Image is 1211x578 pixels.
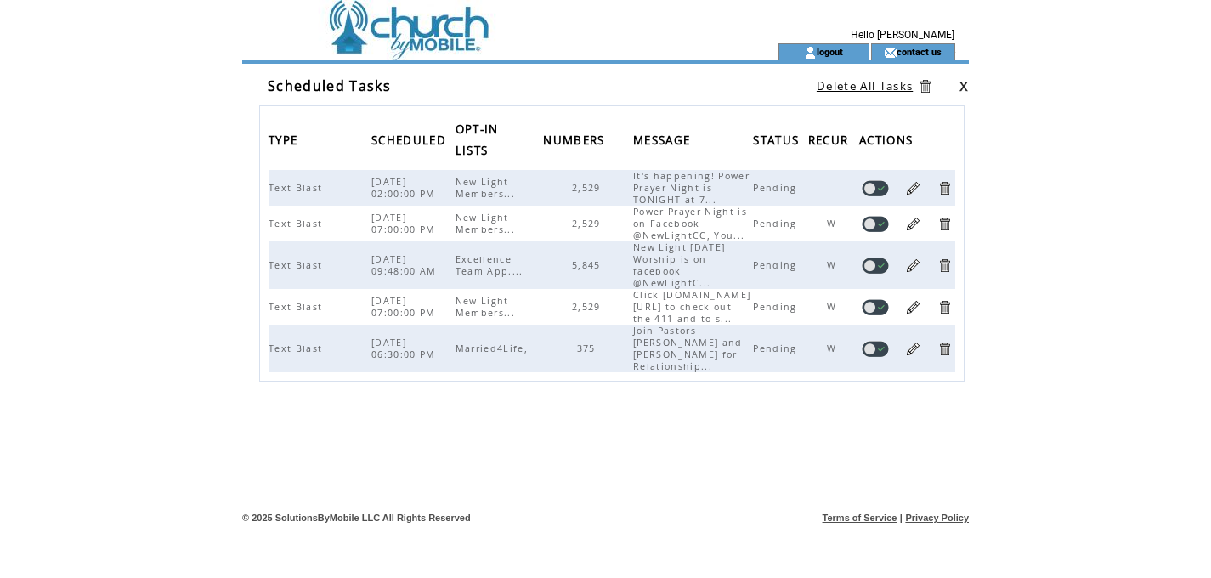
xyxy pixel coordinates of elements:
span: Married4Life, [456,343,532,354]
a: OPT-IN LISTS [456,123,499,155]
span: NUMBERS [543,128,608,156]
span: Excellence Team App.... [456,253,528,277]
a: Privacy Policy [905,513,969,523]
a: MESSAGE [633,134,694,144]
span: Text Blast [269,343,326,354]
a: Edit Task [905,299,921,315]
a: Disable task [862,258,889,274]
a: Disable task [862,299,889,315]
span: STATUS [753,128,803,156]
span: 2,529 [572,182,605,194]
span: 2,529 [572,218,605,229]
a: NUMBERS [543,134,608,144]
a: Terms of Service [823,513,897,523]
span: SCHEDULED [371,128,450,156]
span: © 2025 SolutionsByMobile LLC All Rights Reserved [242,513,471,523]
span: Pending [753,343,801,354]
a: logout [817,46,843,57]
span: ACTIONS [859,128,917,156]
span: New Light Members... [456,176,519,200]
img: contact_us_icon.gif [884,46,897,59]
a: Delete Task [937,216,953,232]
span: 5,845 [572,259,605,271]
a: Edit Task [905,180,921,196]
span: [DATE] 07:00:00 PM [371,295,440,319]
a: RECUR [808,134,853,144]
a: Edit Task [905,258,921,274]
span: New Light [DATE] Worship is on facebook @NewLightC... [633,241,725,289]
span: TYPE [269,128,302,156]
a: Disable task [862,341,889,357]
span: W [827,343,840,354]
a: SCHEDULED [371,134,450,144]
a: TYPE [269,134,302,144]
span: [DATE] 06:30:00 PM [371,337,440,360]
span: Join Pastors [PERSON_NAME] and [PERSON_NAME] for Relationship... [633,325,743,372]
a: Delete Task [937,341,953,357]
a: Edit Task [905,216,921,232]
span: New Light Members... [456,212,519,235]
span: W [827,301,840,313]
span: | [900,513,903,523]
span: Hello [PERSON_NAME] [851,29,954,41]
span: Pending [753,182,801,194]
span: It's happening! Power Prayer Night is TONIGHT at 7... [633,170,750,206]
span: Text Blast [269,259,326,271]
a: STATUS [753,134,803,144]
span: RECUR [808,128,853,156]
img: account_icon.gif [804,46,817,59]
a: Edit Task [905,341,921,357]
span: Text Blast [269,182,326,194]
span: Pending [753,301,801,313]
span: [DATE] 02:00:00 PM [371,176,440,200]
a: Delete Task [937,258,953,274]
span: W [827,218,840,229]
a: Disable task [862,216,889,232]
span: Click [DOMAIN_NAME][URL] to check out the 411 and to s... [633,289,750,325]
a: Delete Task [937,299,953,315]
span: W [827,259,840,271]
span: MESSAGE [633,128,694,156]
a: Delete Task [937,180,953,196]
span: Power Prayer Night is on Facebook @NewLightCC, You... [633,206,749,241]
a: Disable task [862,180,889,196]
a: Delete All Tasks [817,78,913,93]
span: Text Blast [269,218,326,229]
span: [DATE] 07:00:00 PM [371,212,440,235]
span: 2,529 [572,301,605,313]
span: Pending [753,259,801,271]
span: Text Blast [269,301,326,313]
span: New Light Members... [456,295,519,319]
a: contact us [897,46,942,57]
span: Pending [753,218,801,229]
span: Scheduled Tasks [268,76,391,95]
span: 375 [577,343,600,354]
span: [DATE] 09:48:00 AM [371,253,441,277]
span: OPT-IN LISTS [456,117,499,167]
